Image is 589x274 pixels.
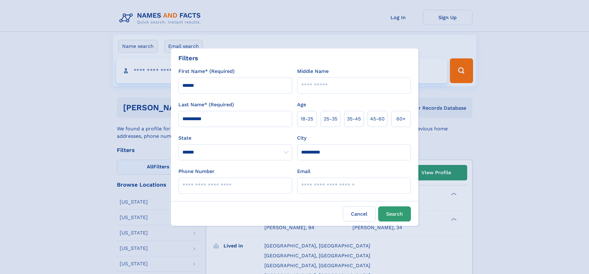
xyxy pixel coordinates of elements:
span: 35‑45 [347,115,361,123]
span: 25‑35 [324,115,337,123]
label: Phone Number [178,168,215,175]
label: Email [297,168,310,175]
label: City [297,134,306,142]
label: Last Name* (Required) [178,101,234,108]
label: Middle Name [297,68,329,75]
button: Search [378,206,411,221]
label: Age [297,101,306,108]
span: 18‑25 [301,115,313,123]
label: First Name* (Required) [178,68,235,75]
span: 45‑60 [370,115,385,123]
label: State [178,134,292,142]
div: Filters [178,53,198,63]
span: 60+ [396,115,406,123]
label: Cancel [343,206,376,221]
